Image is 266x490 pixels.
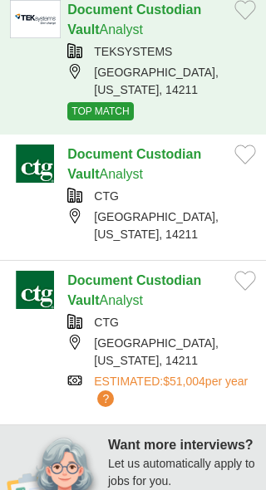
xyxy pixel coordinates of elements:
span: TOP MATCH [67,102,133,120]
a: Document Custodian VaultAnalyst [67,273,201,307]
a: CTG [94,189,119,203]
strong: Vault [67,167,99,181]
strong: Vault [67,293,99,307]
a: ESTIMATED:$51,004per year? [94,373,256,408]
div: Want more interviews? [108,435,256,455]
img: CTG logo [10,145,61,183]
button: Add to favorite jobs [234,271,256,291]
div: [GEOGRAPHIC_DATA], [US_STATE], 14211 [67,64,256,99]
div: [GEOGRAPHIC_DATA], [US_STATE], 14211 [67,335,256,370]
a: CTG [94,316,119,329]
strong: Document [67,2,132,17]
strong: Vault [67,22,99,37]
a: Document Custodian VaultAnalyst [67,147,201,181]
img: CTG logo [10,271,61,309]
span: ? [97,390,114,407]
button: Add to favorite jobs [234,145,256,164]
strong: Custodian [136,2,201,17]
a: TEKSYSTEMS [94,45,172,58]
strong: Custodian [136,273,201,287]
div: [GEOGRAPHIC_DATA], [US_STATE], 14211 [67,208,256,243]
span: $51,004 [163,375,205,388]
strong: Custodian [136,147,201,161]
strong: Document [67,273,132,287]
strong: Document [67,147,132,161]
a: Document Custodian VaultAnalyst [67,2,201,37]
